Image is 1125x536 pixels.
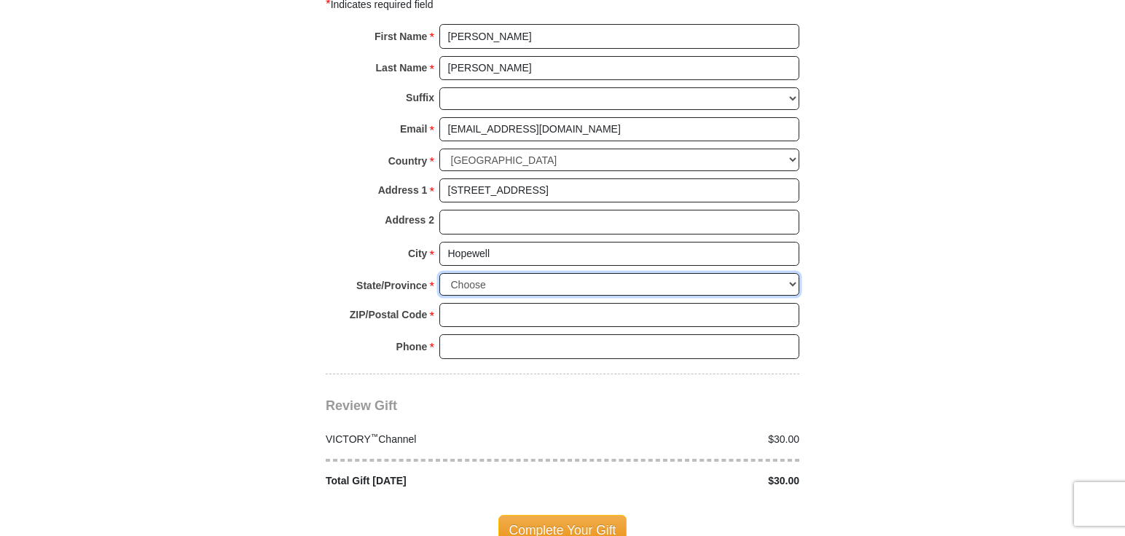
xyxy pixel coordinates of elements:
[371,432,379,441] sup: ™
[400,119,427,139] strong: Email
[375,26,427,47] strong: First Name
[318,432,563,447] div: VICTORY Channel
[350,304,428,325] strong: ZIP/Postal Code
[408,243,427,264] strong: City
[562,473,807,489] div: $30.00
[396,336,428,357] strong: Phone
[378,180,428,200] strong: Address 1
[326,398,397,413] span: Review Gift
[406,87,434,108] strong: Suffix
[376,58,428,78] strong: Last Name
[318,473,563,489] div: Total Gift [DATE]
[388,151,428,171] strong: Country
[356,275,427,296] strong: State/Province
[385,210,434,230] strong: Address 2
[562,432,807,447] div: $30.00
